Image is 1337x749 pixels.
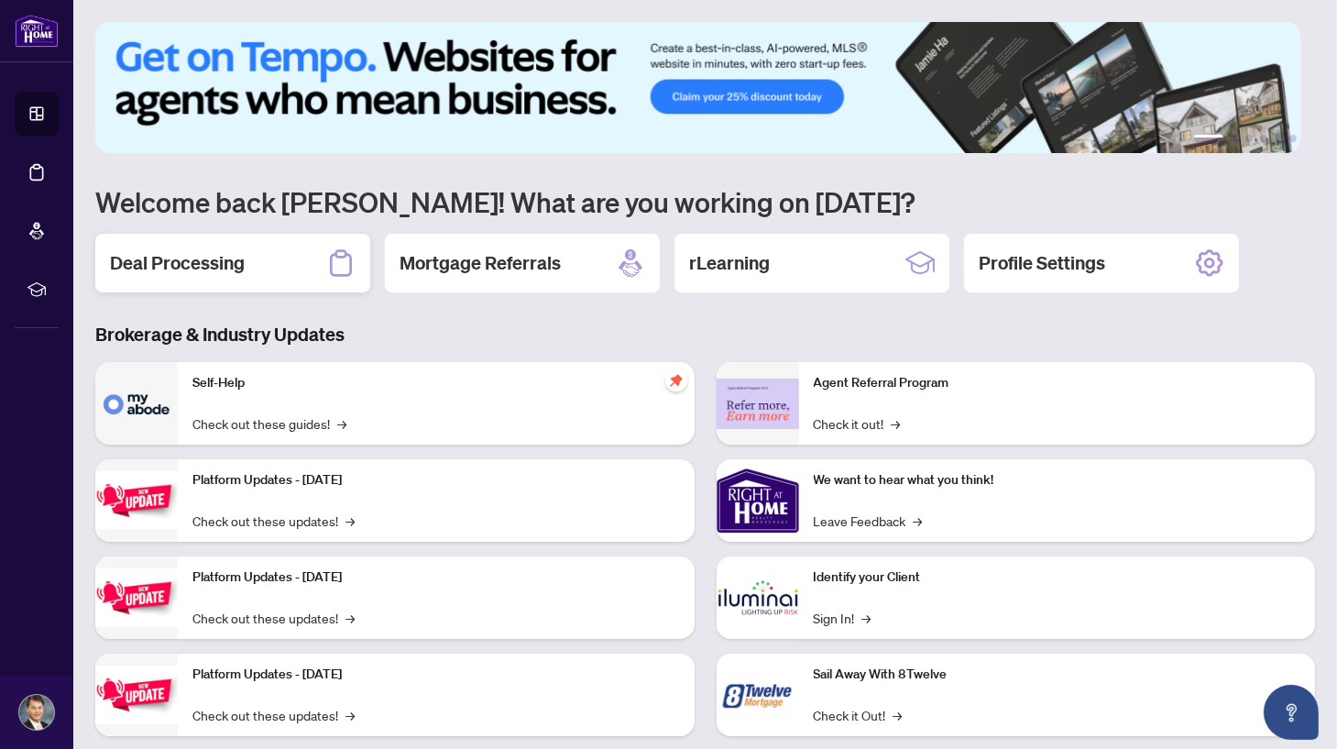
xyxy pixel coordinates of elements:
[1194,135,1223,142] button: 1
[979,250,1105,276] h2: Profile Settings
[689,250,770,276] h2: rLearning
[95,471,178,529] img: Platform Updates - July 21, 2025
[893,705,903,725] span: →
[95,322,1315,347] h3: Brokerage & Industry Updates
[1275,135,1282,142] button: 5
[192,665,680,685] p: Platform Updates - [DATE]
[814,511,923,531] a: Leave Feedback→
[665,369,687,391] span: pushpin
[95,362,178,445] img: Self-Help
[814,373,1301,393] p: Agent Referral Program
[814,608,871,628] a: Sign In!→
[337,413,346,434] span: →
[914,511,923,531] span: →
[717,379,799,429] img: Agent Referral Program
[110,250,245,276] h2: Deal Processing
[400,250,561,276] h2: Mortgage Referrals
[892,413,901,434] span: →
[1260,135,1267,142] button: 4
[192,413,346,434] a: Check out these guides!→
[814,665,1301,685] p: Sail Away With 8Twelve
[345,608,355,628] span: →
[345,511,355,531] span: →
[192,373,680,393] p: Self-Help
[814,413,901,434] a: Check it out!→
[95,22,1300,153] img: Slide 0
[814,470,1301,490] p: We want to hear what you think!
[717,459,799,542] img: We want to hear what you think!
[814,567,1301,588] p: Identify your Client
[1245,135,1253,142] button: 3
[192,470,680,490] p: Platform Updates - [DATE]
[192,608,355,628] a: Check out these updates!→
[717,556,799,639] img: Identify your Client
[15,14,59,48] img: logo
[717,654,799,736] img: Sail Away With 8Twelve
[1231,135,1238,142] button: 2
[1264,685,1319,740] button: Open asap
[95,184,1315,219] h1: Welcome back [PERSON_NAME]! What are you working on [DATE]?
[192,511,355,531] a: Check out these updates!→
[192,567,680,588] p: Platform Updates - [DATE]
[192,705,355,725] a: Check out these updates!→
[814,705,903,725] a: Check it Out!→
[1289,135,1297,142] button: 6
[862,608,871,628] span: →
[19,695,54,730] img: Profile Icon
[345,705,355,725] span: →
[95,666,178,723] img: Platform Updates - June 23, 2025
[95,568,178,626] img: Platform Updates - July 8, 2025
